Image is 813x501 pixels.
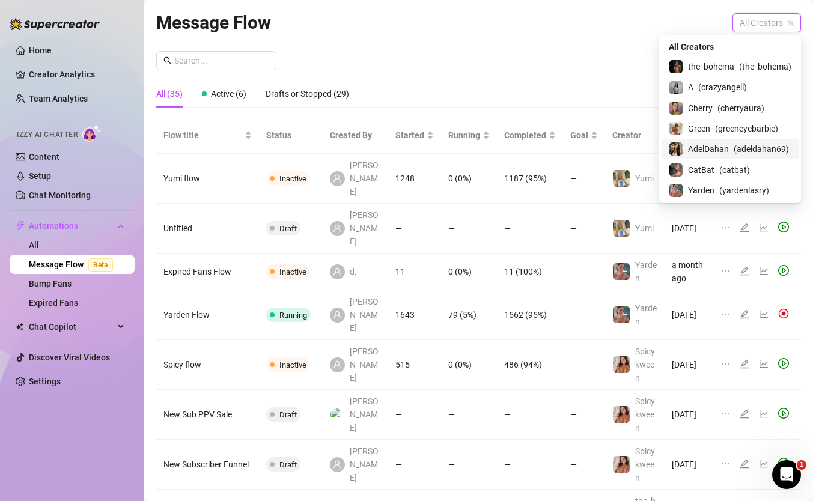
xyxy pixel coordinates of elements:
[734,142,789,156] span: ( adeldahan69 )
[497,390,563,440] td: —
[563,154,605,204] td: —
[350,345,381,384] span: [PERSON_NAME]
[613,356,630,373] img: Spicykween
[613,170,630,187] img: Yumi
[333,311,341,319] span: user
[665,340,713,390] td: [DATE]
[717,102,764,115] span: ( cherryaura )
[279,224,297,233] span: Draft
[688,60,734,73] span: the_bohema
[665,290,713,340] td: [DATE]
[719,184,769,197] span: ( yardenlasry )
[441,204,497,254] td: —
[635,223,654,233] span: Yumi
[29,94,88,103] a: Team Analytics
[613,306,630,323] img: Yarden
[279,311,307,320] span: Running
[388,254,441,290] td: 11
[787,19,794,26] span: team
[759,359,769,369] span: line-chart
[323,117,388,154] th: Created By
[669,81,683,94] img: A
[156,290,259,340] td: Yarden Flow
[16,221,25,231] span: thunderbolt
[778,222,789,232] span: play-circle
[266,87,349,100] div: Drafts or Stopped (29)
[759,266,769,276] span: line-chart
[739,60,791,73] span: ( the_bohema )
[29,65,125,84] a: Creator Analytics
[441,390,497,440] td: —
[497,117,563,154] th: Completed
[388,154,441,204] td: 1248
[669,163,683,177] img: CatBat
[740,459,749,469] span: edit
[720,409,730,419] span: ellipsis
[778,458,789,469] span: play-circle
[698,80,747,94] span: ( crazyangell )
[563,440,605,490] td: —
[279,267,306,276] span: Inactive
[635,174,654,183] span: Yumi
[719,163,750,177] span: ( catbat )
[29,353,110,362] a: Discover Viral Videos
[29,260,118,269] a: Message FlowBeta
[720,266,730,276] span: ellipsis
[504,129,546,142] span: Completed
[17,129,78,141] span: Izzy AI Chatter
[715,122,778,135] span: ( greeneyebarbie )
[333,360,341,369] span: user
[778,265,789,276] span: play-circle
[163,129,242,142] span: Flow title
[279,460,297,469] span: Draft
[350,395,381,434] span: [PERSON_NAME]
[156,204,259,254] td: Untitled
[635,396,655,433] span: Spicykween
[669,102,683,115] img: Cherry
[29,152,59,162] a: Content
[350,265,357,278] span: d.
[333,460,341,469] span: user
[740,14,794,32] span: All Creators
[740,309,749,319] span: edit
[759,459,769,469] span: line-chart
[29,216,114,235] span: Automations
[563,117,605,154] th: Goal
[388,340,441,390] td: 515
[350,159,381,198] span: [PERSON_NAME]
[441,254,497,290] td: 0 (0%)
[605,117,665,154] th: Creator
[29,317,114,336] span: Chat Copilot
[563,390,605,440] td: —
[279,410,297,419] span: Draft
[333,267,341,276] span: user
[350,445,381,484] span: [PERSON_NAME]
[635,260,657,283] span: Yarden
[497,254,563,290] td: 11 (100%)
[29,298,78,308] a: Expired Fans
[778,308,789,319] img: svg%3e
[740,266,749,276] span: edit
[211,89,246,99] span: Active (6)
[497,440,563,490] td: —
[388,390,441,440] td: —
[669,122,683,135] img: Green
[29,377,61,386] a: Settings
[388,440,441,490] td: —
[720,459,730,469] span: ellipsis
[613,220,630,237] img: Yumi
[279,174,306,183] span: Inactive
[720,309,730,319] span: ellipsis
[665,204,713,254] td: [DATE]
[441,290,497,340] td: 79 (5%)
[720,359,730,369] span: ellipsis
[330,408,344,422] img: Marko
[350,208,381,248] span: [PERSON_NAME]
[497,154,563,204] td: 1187 (95%)
[688,102,713,115] span: Cherry
[29,190,91,200] a: Chat Monitoring
[82,124,101,142] img: AI Chatter
[669,142,683,156] img: AdelDahan
[395,129,424,142] span: Started
[669,184,683,197] img: Yarden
